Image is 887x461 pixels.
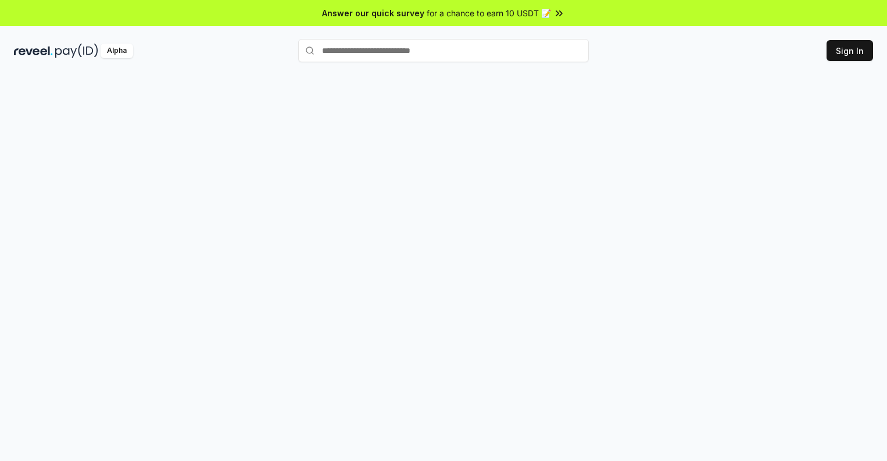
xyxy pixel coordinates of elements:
[101,44,133,58] div: Alpha
[14,44,53,58] img: reveel_dark
[322,7,424,19] span: Answer our quick survey
[55,44,98,58] img: pay_id
[827,40,873,61] button: Sign In
[427,7,551,19] span: for a chance to earn 10 USDT 📝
